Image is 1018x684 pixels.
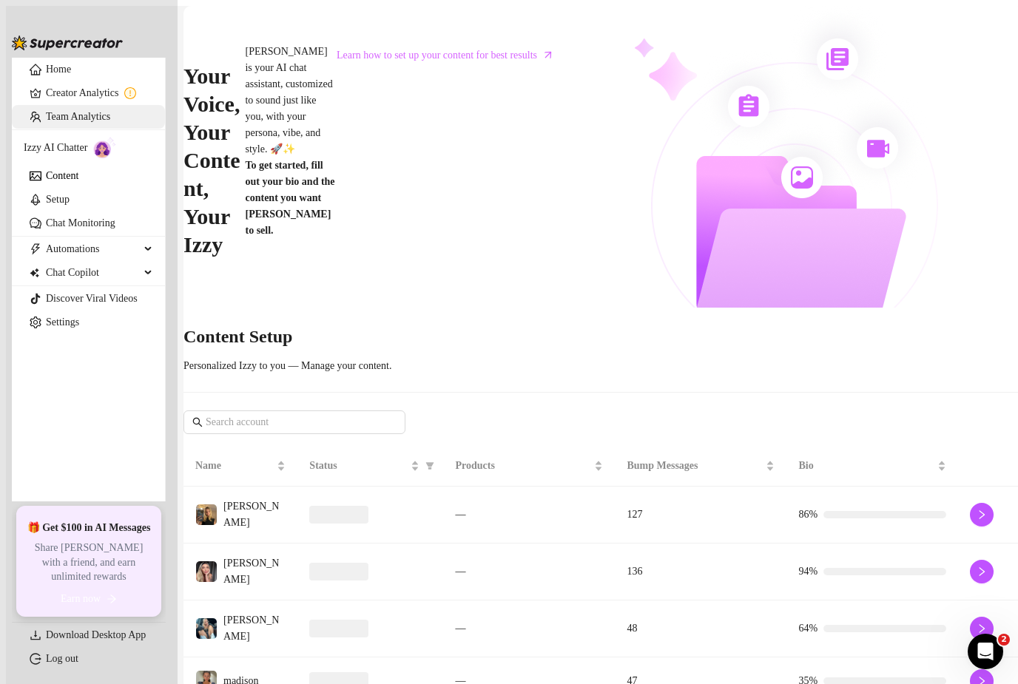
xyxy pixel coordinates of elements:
img: kendall [196,504,217,525]
span: 136 [627,566,642,577]
span: Izzy AI Chatter [24,140,87,156]
span: Chat Copilot [46,261,140,285]
span: Status [309,458,408,474]
div: [PERSON_NAME] is your AI chat assistant, customized to sound just like you, with your persona, vi... [245,44,336,270]
span: filter [425,461,434,470]
span: arrow-right [107,594,117,604]
a: Content [46,170,78,181]
img: tatum [196,561,217,582]
strong: To get started, fill out your bio and the content you want [PERSON_NAME] to sell. [245,160,334,236]
span: Personalized Izzy to you — Manage your content. [183,360,391,371]
img: Chat Copilot [30,268,39,278]
span: Bio [798,458,934,474]
h2: Your Voice, Your Content, Your Izzy [183,62,245,259]
th: Bio [786,446,958,487]
img: Emma [196,618,217,639]
button: right [970,560,994,583]
span: Bump Messages [627,458,763,474]
span: Share [PERSON_NAME] with a friend, and earn unlimited rewards [25,541,152,584]
img: logo-BBDzfeDw.svg [12,35,123,50]
button: Earn nowarrow-right [25,590,152,608]
span: Name [195,458,274,474]
span: Learn how to set up your content for best results [337,47,537,64]
a: Discover Viral Videos [46,293,138,304]
img: AI Chatter [93,137,116,158]
span: 94% [798,566,818,577]
th: Name [183,446,297,487]
iframe: Intercom live chat [968,634,1003,669]
span: download [30,629,41,641]
span: Download Desktop App [46,629,146,640]
a: Team Analytics [46,111,110,122]
span: — [455,623,465,634]
span: [PERSON_NAME] [223,558,279,585]
input: Search account [206,414,385,430]
span: search [192,417,203,427]
span: 48 [627,623,637,634]
span: 64% [798,623,818,634]
span: Earn now [61,593,101,605]
a: Log out [46,653,78,664]
a: Setup [46,194,70,205]
span: right [977,623,987,634]
th: Products [443,446,615,487]
span: Automations [46,237,140,261]
a: Learn how to set up your content for best results [336,44,565,67]
th: Bump Messages [615,446,786,487]
span: [PERSON_NAME] [223,501,279,528]
span: 2 [998,634,1010,646]
span: 🎁 Get $100 in AI Messages [27,521,151,535]
button: right [970,503,994,526]
span: right [977,566,987,577]
span: arrow-right [541,47,556,62]
span: thunderbolt [30,243,41,255]
button: right [970,617,994,640]
a: Creator Analytics exclamation-circle [46,81,153,105]
a: Chat Monitoring [46,217,115,228]
span: [PERSON_NAME] [223,614,279,642]
span: filter [422,455,437,477]
span: Products [455,458,591,474]
span: — [455,566,465,577]
a: Settings [46,316,79,328]
th: Status [297,446,443,487]
span: — [455,509,465,520]
a: Home [46,64,71,75]
span: 127 [627,509,642,520]
span: right [977,509,987,520]
span: 86% [798,509,818,520]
